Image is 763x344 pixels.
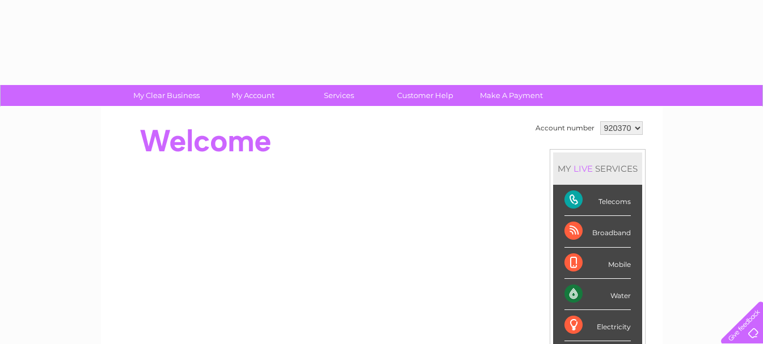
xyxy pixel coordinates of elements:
a: Make A Payment [465,85,558,106]
td: Account number [533,118,597,138]
div: Telecoms [564,185,631,216]
div: MY SERVICES [553,152,642,185]
div: LIVE [571,163,595,174]
div: Mobile [564,248,631,279]
div: Broadband [564,216,631,247]
a: My Clear Business [120,85,213,106]
a: Customer Help [378,85,472,106]
a: Services [292,85,386,106]
a: My Account [206,85,300,106]
div: Electricity [564,310,631,341]
div: Water [564,279,631,310]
